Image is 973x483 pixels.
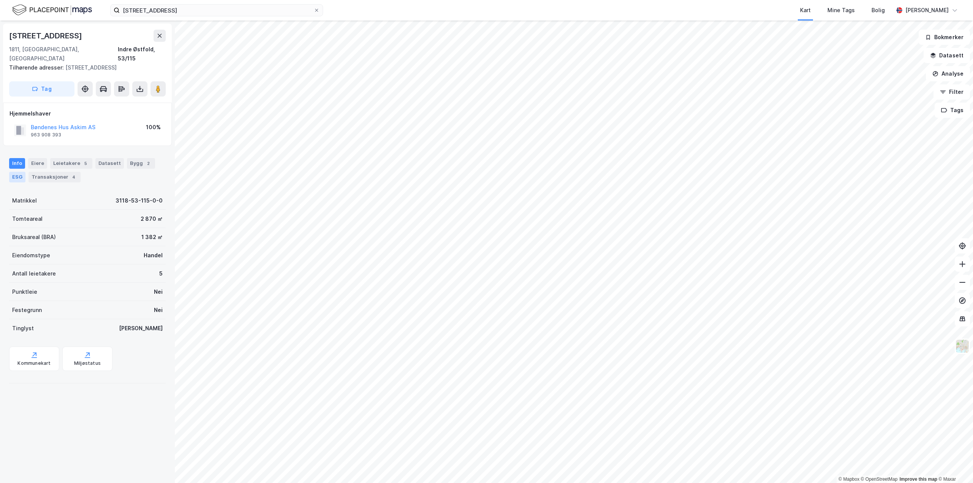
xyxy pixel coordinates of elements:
div: 1 382 ㎡ [141,233,163,242]
div: [PERSON_NAME] [119,324,163,333]
iframe: Chat Widget [935,447,973,483]
div: Bygg [127,158,155,169]
div: Eiendomstype [12,251,50,260]
div: 2 [144,160,152,167]
div: Kommunekart [17,360,51,366]
div: Transaksjoner [29,172,81,182]
button: Tags [935,103,970,118]
div: 4 [70,173,78,181]
div: 5 [82,160,89,167]
img: logo.f888ab2527a4732fd821a326f86c7f29.svg [12,3,92,17]
div: Info [9,158,25,169]
div: Tinglyst [12,324,34,333]
div: Bolig [872,6,885,15]
button: Tag [9,81,74,97]
div: ESG [9,172,25,182]
div: Bruksareal (BRA) [12,233,56,242]
div: Punktleie [12,287,37,296]
div: Indre Østfold, 53/115 [118,45,166,63]
div: Tomteareal [12,214,43,223]
div: Handel [144,251,163,260]
button: Datasett [924,48,970,63]
div: Nei [154,287,163,296]
div: Nei [154,306,163,315]
div: Datasett [95,158,124,169]
button: Bokmerker [919,30,970,45]
div: 100% [146,123,161,132]
div: Eiere [28,158,47,169]
a: Improve this map [900,477,937,482]
div: Miljøstatus [74,360,101,366]
img: Z [955,339,970,353]
div: Mine Tags [827,6,855,15]
div: Antall leietakere [12,269,56,278]
a: OpenStreetMap [861,477,898,482]
button: Filter [933,84,970,100]
div: [STREET_ADDRESS] [9,63,160,72]
div: Kontrollprogram for chat [935,447,973,483]
div: 1811, [GEOGRAPHIC_DATA], [GEOGRAPHIC_DATA] [9,45,118,63]
div: Leietakere [50,158,92,169]
div: Kart [800,6,811,15]
div: Festegrunn [12,306,42,315]
div: Matrikkel [12,196,37,205]
div: Hjemmelshaver [10,109,165,118]
div: 5 [159,269,163,278]
input: Søk på adresse, matrikkel, gårdeiere, leietakere eller personer [120,5,314,16]
div: 2 870 ㎡ [141,214,163,223]
div: [PERSON_NAME] [905,6,949,15]
a: Mapbox [838,477,859,482]
div: [STREET_ADDRESS] [9,30,84,42]
div: 963 908 393 [31,132,61,138]
span: Tilhørende adresser: [9,64,65,71]
div: 3118-53-115-0-0 [116,196,163,205]
button: Analyse [926,66,970,81]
